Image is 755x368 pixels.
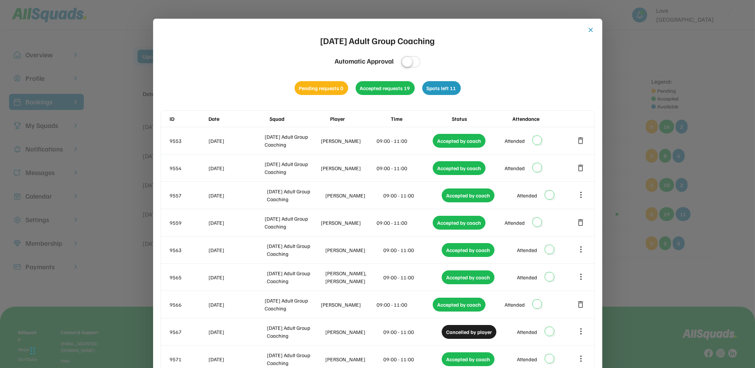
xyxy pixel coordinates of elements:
[384,191,441,199] div: 09:00 - 11:00
[325,269,382,285] div: [PERSON_NAME], [PERSON_NAME]
[209,115,268,123] div: Date
[442,188,494,202] div: Accepted by coach
[265,297,319,312] div: [DATE] Adult Group Coaching
[170,273,207,281] div: 9565
[384,246,441,254] div: 09:00 - 11:00
[209,191,266,199] div: [DATE]
[321,137,375,145] div: [PERSON_NAME]
[452,115,511,123] div: Status
[325,191,382,199] div: [PERSON_NAME]
[433,216,485,230] div: Accepted by coach
[433,298,485,312] div: Accepted by coach
[505,164,525,172] div: Attended
[170,246,207,254] div: 9563
[209,246,266,254] div: [DATE]
[384,328,441,336] div: 09:00 - 11:00
[517,246,537,254] div: Attended
[576,300,585,309] button: delete
[267,242,324,258] div: [DATE] Adult Group Coaching
[512,115,572,123] div: Attendance
[391,115,450,123] div: Time
[265,215,319,230] div: [DATE] Adult Group Coaching
[170,191,207,199] div: 9557
[321,219,375,227] div: [PERSON_NAME]
[335,56,394,66] div: Automatic Approval
[321,164,375,172] div: [PERSON_NAME]
[442,243,494,257] div: Accepted by coach
[320,34,435,47] div: [DATE] Adult Group Coaching
[377,164,432,172] div: 09:00 - 11:00
[267,269,324,285] div: [DATE] Adult Group Coaching
[377,219,432,227] div: 09:00 - 11:00
[505,301,525,309] div: Attended
[442,270,494,284] div: Accepted by coach
[325,246,382,254] div: [PERSON_NAME]
[209,137,264,145] div: [DATE]
[265,160,319,176] div: [DATE] Adult Group Coaching
[576,136,585,145] button: delete
[325,355,382,363] div: [PERSON_NAME]
[267,324,324,340] div: [DATE] Adult Group Coaching
[433,134,485,148] div: Accepted by coach
[576,218,585,227] button: delete
[384,273,441,281] div: 09:00 - 11:00
[356,81,415,95] div: Accepted requests 19
[170,137,207,145] div: 9553
[270,115,329,123] div: Squad
[295,81,348,95] div: Pending requests 0
[384,355,441,363] div: 09:00 - 11:00
[170,355,207,363] div: 9571
[576,163,585,172] button: delete
[170,301,207,309] div: 9566
[422,81,461,95] div: Spots left 11
[170,328,207,336] div: 9567
[209,219,264,227] div: [DATE]
[377,137,432,145] div: 09:00 - 11:00
[209,355,266,363] div: [DATE]
[517,355,537,363] div: Attended
[321,301,375,309] div: [PERSON_NAME]
[267,351,324,367] div: [DATE] Adult Group Coaching
[587,26,595,34] button: close
[377,301,432,309] div: 09:00 - 11:00
[325,328,382,336] div: [PERSON_NAME]
[505,219,525,227] div: Attended
[330,115,389,123] div: Player
[209,164,264,172] div: [DATE]
[209,301,264,309] div: [DATE]
[442,352,494,366] div: Accepted by coach
[442,325,496,339] div: Cancelled by player
[265,133,319,148] div: [DATE] Adult Group Coaching
[517,273,537,281] div: Attended
[170,164,207,172] div: 9554
[433,161,485,175] div: Accepted by coach
[505,137,525,145] div: Attended
[517,328,537,336] div: Attended
[267,187,324,203] div: [DATE] Adult Group Coaching
[170,219,207,227] div: 9559
[517,191,537,199] div: Attended
[209,328,266,336] div: [DATE]
[209,273,266,281] div: [DATE]
[170,115,207,123] div: ID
